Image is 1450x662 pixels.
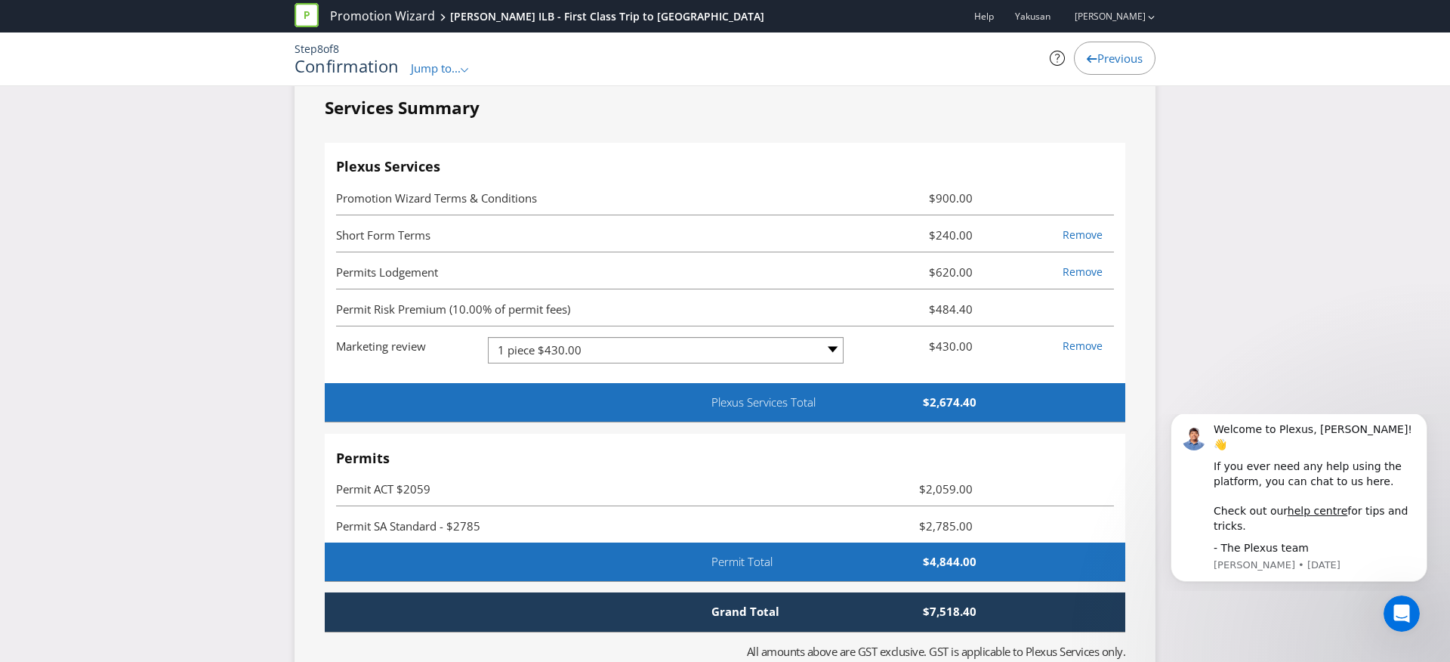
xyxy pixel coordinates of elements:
span: All amounts above are GST exclusive. GST is applicable to Plexus Services only. [747,644,1126,659]
span: Promotion Wizard Terms & Conditions [336,190,537,206]
div: Message content [66,8,268,142]
img: Profile image for Khris [34,12,58,36]
span: Permit Total [700,554,815,570]
div: If you ever need any help using the platform, you can chat to us here. Check out our for tips and... [66,45,268,119]
span: $900.00 [855,189,985,207]
div: Welcome to Plexus, [PERSON_NAME]! 👋 [66,8,268,38]
span: Marketing review [336,339,426,354]
legend: Services Summary [325,96,480,120]
a: Promotion Wizard [330,8,435,25]
h4: Plexus Services [336,159,1114,175]
p: Message from Khris, sent 1w ago [66,144,268,158]
a: help centre [140,91,199,103]
iframe: Intercom notifications message [1148,414,1450,591]
a: Remove [1063,227,1103,242]
a: Remove [1063,339,1103,353]
span: Plexus Services Total [700,394,873,410]
span: of [323,42,333,56]
span: Grand Total [700,604,815,620]
span: Step [295,42,317,56]
span: $240.00 [855,226,985,244]
span: $484.40 [855,300,985,318]
span: Jump to... [411,60,461,76]
span: 8 [333,42,339,56]
span: Previous [1097,51,1143,66]
span: $430.00 [855,337,985,355]
span: $2,674.40 [872,394,987,410]
a: [PERSON_NAME] [1060,10,1146,23]
span: $620.00 [855,263,985,281]
h4: Permits [336,451,1114,466]
span: $7,518.40 [815,604,988,620]
span: Permit SA Standard - $2785 [336,518,480,534]
span: Permit Risk Premium (10.00% of permit fees) [336,302,570,317]
div: [PERSON_NAME] ILB - First Class Trip to [GEOGRAPHIC_DATA] [450,9,764,24]
span: Yakusan [1015,10,1050,23]
span: $4,844.00 [815,554,988,570]
span: $2,059.00 [855,480,985,498]
span: Permit ACT $2059 [336,481,430,496]
a: Help [974,10,994,23]
div: - The Plexus team [66,127,268,142]
span: $2,785.00 [855,517,985,535]
span: 8 [317,42,323,56]
h1: Confirmation [295,57,400,75]
span: Short Form Terms [336,227,430,243]
span: Permits Lodgement [336,264,438,280]
a: Remove [1063,264,1103,279]
iframe: Intercom live chat [1384,595,1420,632]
